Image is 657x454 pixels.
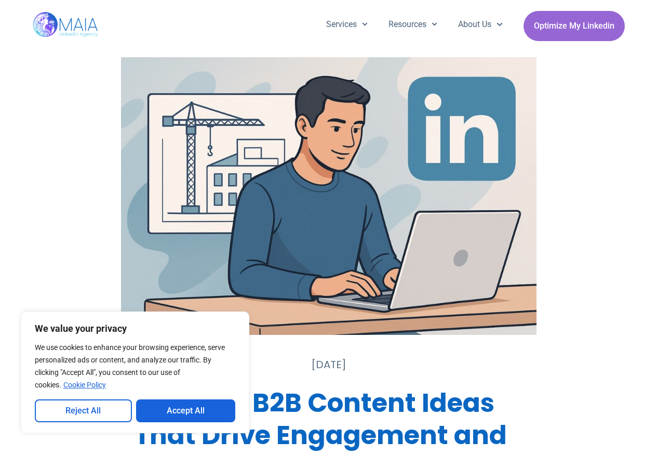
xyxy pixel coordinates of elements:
[524,11,625,41] a: Optimize My Linkedin
[35,322,235,335] p: We value your privacy
[311,357,346,372] a: [DATE]
[63,380,106,390] a: Cookie Policy
[311,357,346,372] time: [DATE]
[21,312,249,433] div: We value your privacy
[35,399,132,422] button: Reject All
[534,16,614,36] span: Optimize My Linkedin
[316,11,513,38] nav: Menu
[35,341,235,391] p: We use cookies to enhance your browsing experience, serve personalized ads or content, and analyz...
[448,11,513,38] a: About Us
[136,399,236,422] button: Accept All
[378,11,448,38] a: Resources
[316,11,378,38] a: Services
